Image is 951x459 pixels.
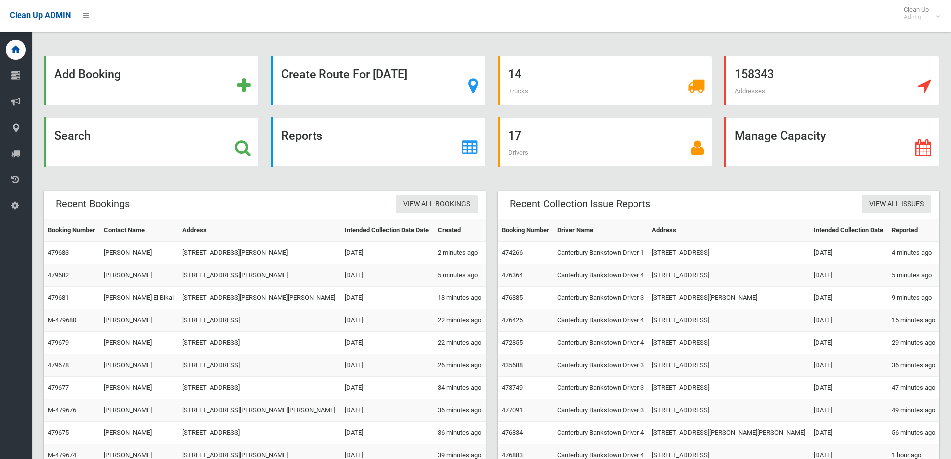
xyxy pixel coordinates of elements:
td: [STREET_ADDRESS][PERSON_NAME] [178,242,341,264]
td: [DATE] [341,377,434,399]
td: 22 minutes ago [434,332,486,354]
td: 9 minutes ago [888,287,939,309]
td: [STREET_ADDRESS] [648,332,810,354]
a: 17 Drivers [498,117,712,167]
a: 479677 [48,384,69,391]
a: 479681 [48,294,69,301]
a: M-479680 [48,316,76,324]
td: [DATE] [810,377,887,399]
td: 18 minutes ago [434,287,486,309]
strong: Add Booking [54,67,121,81]
td: [DATE] [810,264,887,287]
span: Clean Up [899,6,939,21]
a: 476364 [502,271,523,279]
a: 435688 [502,361,523,369]
td: [STREET_ADDRESS] [648,264,810,287]
header: Recent Bookings [44,194,142,214]
td: [PERSON_NAME] El Bikai [100,287,178,309]
a: 474266 [502,249,523,256]
strong: Create Route For [DATE] [281,67,407,81]
header: Recent Collection Issue Reports [498,194,662,214]
a: 476425 [502,316,523,324]
td: [PERSON_NAME] [100,242,178,264]
td: Canterbury Bankstown Driver 3 [553,287,648,309]
td: 2 minutes ago [434,242,486,264]
td: [DATE] [341,242,434,264]
td: 26 minutes ago [434,354,486,377]
th: Reported [888,219,939,242]
a: 479682 [48,271,69,279]
td: Canterbury Bankstown Driver 4 [553,264,648,287]
a: View All Issues [862,195,931,214]
td: 47 minutes ago [888,377,939,399]
td: [DATE] [810,399,887,422]
td: [STREET_ADDRESS] [648,377,810,399]
a: 472855 [502,339,523,346]
span: Drivers [508,149,528,156]
td: [DATE] [341,264,434,287]
td: [STREET_ADDRESS] [648,354,810,377]
td: 36 minutes ago [434,422,486,444]
td: [DATE] [341,422,434,444]
strong: 158343 [735,67,774,81]
td: [DATE] [341,399,434,422]
td: Canterbury Bankstown Driver 1 [553,242,648,264]
td: [STREET_ADDRESS] [178,377,341,399]
td: 5 minutes ago [434,264,486,287]
td: [DATE] [341,309,434,332]
a: Create Route For [DATE] [271,56,485,105]
a: Search [44,117,259,167]
td: 36 minutes ago [888,354,939,377]
td: [DATE] [810,287,887,309]
th: Intended Collection Date Date [341,219,434,242]
a: 479675 [48,429,69,436]
td: [STREET_ADDRESS] [178,332,341,354]
td: Canterbury Bankstown Driver 3 [553,399,648,422]
td: [PERSON_NAME] [100,422,178,444]
strong: Reports [281,129,322,143]
td: [PERSON_NAME] [100,399,178,422]
td: [STREET_ADDRESS][PERSON_NAME] [178,264,341,287]
td: 29 minutes ago [888,332,939,354]
td: [DATE] [341,332,434,354]
th: Driver Name [553,219,648,242]
td: Canterbury Bankstown Driver 3 [553,377,648,399]
th: Contact Name [100,219,178,242]
a: 479678 [48,361,69,369]
td: 5 minutes ago [888,264,939,287]
td: [PERSON_NAME] [100,332,178,354]
th: Booking Number [498,219,553,242]
td: 22 minutes ago [434,309,486,332]
strong: Manage Capacity [735,129,826,143]
td: [DATE] [810,332,887,354]
td: [STREET_ADDRESS] [648,242,810,264]
td: [STREET_ADDRESS] [648,309,810,332]
span: Addresses [735,87,765,95]
a: 479679 [48,339,69,346]
td: Canterbury Bankstown Driver 4 [553,332,648,354]
th: Booking Number [44,219,100,242]
td: 49 minutes ago [888,399,939,422]
span: Trucks [508,87,528,95]
th: Intended Collection Date [810,219,887,242]
td: [DATE] [810,242,887,264]
strong: 17 [508,129,521,143]
a: 473749 [502,384,523,391]
td: [PERSON_NAME] [100,309,178,332]
a: Reports [271,117,485,167]
a: 476834 [502,429,523,436]
td: [STREET_ADDRESS] [178,422,341,444]
td: [STREET_ADDRESS][PERSON_NAME][PERSON_NAME] [178,399,341,422]
a: 158343 Addresses [724,56,939,105]
a: 479683 [48,249,69,256]
a: View All Bookings [396,195,478,214]
td: 15 minutes ago [888,309,939,332]
td: [STREET_ADDRESS][PERSON_NAME] [648,287,810,309]
span: Clean Up ADMIN [10,11,71,20]
td: Canterbury Bankstown Driver 4 [553,422,648,444]
th: Address [178,219,341,242]
a: 477091 [502,406,523,414]
td: [STREET_ADDRESS][PERSON_NAME][PERSON_NAME] [648,422,810,444]
td: [DATE] [810,354,887,377]
td: Canterbury Bankstown Driver 4 [553,309,648,332]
